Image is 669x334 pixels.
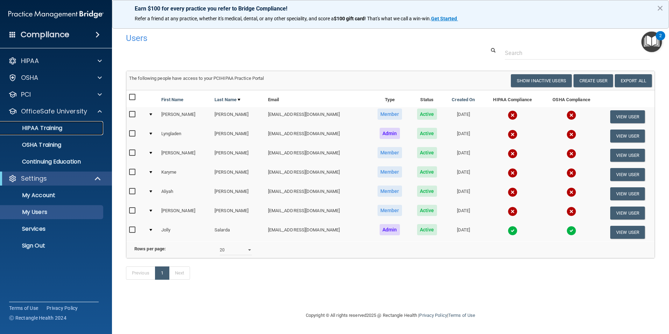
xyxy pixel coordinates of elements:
p: OfficeSafe University [21,107,87,116]
span: Member [378,109,402,120]
p: OSHA Training [5,141,61,148]
a: HIPAA [8,57,102,65]
a: Privacy Policy [419,313,447,318]
span: Ⓒ Rectangle Health 2024 [9,314,66,321]
a: Get Started [431,16,458,21]
a: PCI [8,90,102,99]
td: [EMAIL_ADDRESS][DOMAIN_NAME] [265,126,370,146]
button: View User [610,207,645,220]
button: View User [610,226,645,239]
th: OSHA Compliance [542,90,600,107]
button: View User [610,110,645,123]
th: Email [265,90,370,107]
p: OSHA [21,74,38,82]
h4: Users [126,34,430,43]
img: cross.ca9f0e7f.svg [508,187,517,197]
span: Member [378,166,402,178]
td: [DATE] [444,165,483,184]
td: [PERSON_NAME] [159,107,212,126]
p: Services [5,225,100,232]
span: Active [417,224,437,235]
p: HIPAA [21,57,39,65]
p: Sign Out [5,242,100,249]
button: View User [610,168,645,181]
span: ! That's what we call a win-win. [365,16,431,21]
div: 2 [659,36,662,45]
strong: Get Started [431,16,457,21]
img: cross.ca9f0e7f.svg [508,168,517,178]
span: Admin [380,128,400,139]
a: Created On [452,96,475,104]
a: Privacy Policy [47,305,78,312]
td: [DATE] [444,146,483,165]
a: Previous [126,266,155,280]
span: Active [417,186,437,197]
td: [DATE] [444,107,483,126]
p: Settings [21,174,47,183]
td: [PERSON_NAME] [212,146,265,165]
a: Export All [615,74,652,87]
p: Continuing Education [5,158,100,165]
a: Terms of Use [9,305,38,312]
button: View User [610,130,645,142]
img: tick.e7d51cea.svg [508,226,517,236]
th: HIPAA Compliance [483,90,542,107]
button: Close [657,2,663,14]
span: Refer a friend at any practice, whether it's medical, dental, or any other speciality, and score a [135,16,334,21]
td: [PERSON_NAME] [212,165,265,184]
h4: Compliance [21,30,69,40]
img: cross.ca9f0e7f.svg [566,207,576,216]
button: Create User [573,74,613,87]
td: [EMAIL_ADDRESS][DOMAIN_NAME] [265,146,370,165]
span: Active [417,205,437,216]
img: cross.ca9f0e7f.svg [508,110,517,120]
th: Type [369,90,410,107]
td: [EMAIL_ADDRESS][DOMAIN_NAME] [265,184,370,203]
td: [EMAIL_ADDRESS][DOMAIN_NAME] [265,165,370,184]
img: cross.ca9f0e7f.svg [508,207,517,216]
span: Member [378,147,402,158]
button: Show Inactive Users [511,74,572,87]
span: Member [378,186,402,197]
img: cross.ca9f0e7f.svg [508,130,517,139]
img: cross.ca9f0e7f.svg [566,168,576,178]
a: 1 [155,266,169,280]
td: Jolly [159,223,212,242]
span: Active [417,109,437,120]
td: Aliyah [159,184,212,203]
strong: $100 gift card [334,16,365,21]
td: [DATE] [444,184,483,203]
p: My Users [5,209,100,216]
td: Karyme [159,165,212,184]
span: The following people have access to your PCIHIPAA Practice Portal [129,76,264,81]
img: PMB logo [8,7,104,21]
a: Last Name [214,96,240,104]
a: Terms of Use [448,313,475,318]
th: Status [410,90,444,107]
button: Open Resource Center, 2 new notifications [641,32,662,52]
a: Settings [8,174,101,183]
a: Next [169,266,190,280]
span: Admin [380,224,400,235]
td: [EMAIL_ADDRESS][DOMAIN_NAME] [265,223,370,242]
td: [DATE] [444,223,483,242]
img: tick.e7d51cea.svg [566,226,576,236]
td: Lyngladen [159,126,212,146]
span: Member [378,205,402,216]
img: cross.ca9f0e7f.svg [566,130,576,139]
td: [PERSON_NAME] [212,184,265,203]
td: [EMAIL_ADDRESS][DOMAIN_NAME] [265,203,370,223]
td: [PERSON_NAME] [212,126,265,146]
div: Copyright © All rights reserved 2025 @ Rectangle Health | | [263,304,518,327]
td: [PERSON_NAME] [212,203,265,223]
b: Rows per page: [134,246,166,251]
button: View User [610,187,645,200]
a: OfficeSafe University [8,107,102,116]
input: Search [505,47,650,60]
a: First Name [161,96,184,104]
img: cross.ca9f0e7f.svg [566,110,576,120]
a: OSHA [8,74,102,82]
td: [PERSON_NAME] [159,203,212,223]
p: My Account [5,192,100,199]
img: cross.ca9f0e7f.svg [566,187,576,197]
